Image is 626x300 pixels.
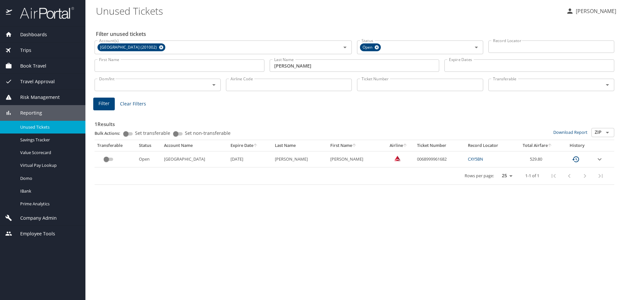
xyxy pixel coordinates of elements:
[95,140,614,185] table: custom pagination table
[95,130,126,136] p: Bulk Actions:
[12,94,60,101] span: Risk Management
[95,117,614,128] h3: 1 Results
[136,140,161,151] th: Status
[20,175,78,182] span: Domo
[403,144,408,148] button: sort
[328,140,383,151] th: First Name
[12,230,55,237] span: Employee Tools
[272,140,328,151] th: Last Name
[603,80,612,89] button: Open
[96,1,561,21] h1: Unused Tickets
[596,155,604,163] button: expand row
[136,151,161,167] td: Open
[228,151,272,167] td: [DATE]
[120,100,146,108] span: Clear Filters
[12,47,31,54] span: Trips
[574,7,616,15] p: [PERSON_NAME]
[20,150,78,156] span: Value Scorecard
[525,174,539,178] p: 1-1 of 1
[12,214,57,222] span: Company Admin
[603,128,612,137] button: Open
[13,7,74,19] img: airportal-logo.png
[12,109,42,117] span: Reporting
[414,151,465,167] td: 0068999961682
[12,78,55,85] span: Travel Approval
[465,174,494,178] p: Rows per page:
[209,80,218,89] button: Open
[96,29,616,39] h2: Filter unused tickets
[253,144,258,148] button: sort
[514,151,561,167] td: 529.80
[20,162,78,168] span: Virtual Pay Lookup
[20,201,78,207] span: Prime Analytics
[472,43,481,52] button: Open
[468,156,483,162] a: CXY5BN
[497,171,515,181] select: rows per page
[12,62,46,70] span: Book Travel
[97,143,134,149] div: Transferable
[12,31,47,38] span: Dashboards
[360,44,376,51] span: Open
[228,140,272,151] th: Expire Date
[328,151,383,167] td: [PERSON_NAME]
[20,137,78,143] span: Savings Tracker
[185,131,231,135] span: Set non-transferable
[98,100,110,108] span: Filter
[563,5,619,17] button: [PERSON_NAME]
[465,140,514,151] th: Record Locator
[93,98,115,110] button: Filter
[117,98,149,110] button: Clear Filters
[20,188,78,194] span: IBank
[6,7,13,19] img: icon-airportal.png
[514,140,561,151] th: Total Airfare
[352,144,357,148] button: sort
[561,140,593,151] th: History
[414,140,465,151] th: Ticket Number
[97,43,165,51] div: [GEOGRAPHIC_DATA] (201002)
[553,129,588,135] a: Download Report
[340,43,350,52] button: Open
[360,43,381,51] div: Open
[20,124,78,130] span: Unused Tickets
[548,144,552,148] button: sort
[161,151,228,167] td: [GEOGRAPHIC_DATA]
[161,140,228,151] th: Account Name
[135,131,170,135] span: Set transferable
[383,140,414,151] th: Airline
[272,151,328,167] td: [PERSON_NAME]
[97,44,161,51] span: [GEOGRAPHIC_DATA] (201002)
[394,155,401,162] img: Delta Airlines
